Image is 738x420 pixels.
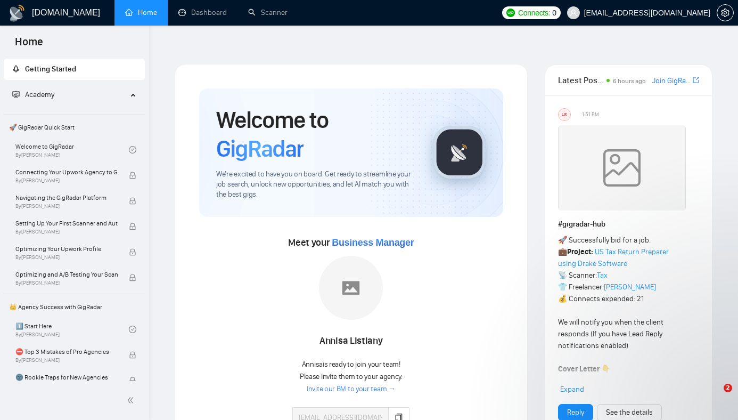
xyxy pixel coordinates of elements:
span: Connects: [518,7,550,19]
span: By [PERSON_NAME] [15,203,118,209]
span: setting [717,9,733,17]
div: US [559,109,570,120]
span: We're excited to have you on board. Get ready to streamline your job search, unlock new opportuni... [216,169,416,200]
a: dashboardDashboard [178,8,227,17]
span: rocket [12,65,20,72]
a: Tax [597,271,608,280]
a: 1️⃣ Start HereBy[PERSON_NAME] [15,318,129,341]
span: Latest Posts from the GigRadar Community [558,74,603,87]
a: Join GigRadar Slack Community [652,75,691,87]
img: upwork-logo.png [506,9,515,17]
span: 6 hours ago [613,77,646,85]
span: lock [129,248,136,256]
span: 1:51 PM [582,110,599,119]
span: By [PERSON_NAME] [15,280,118,286]
img: weqQh+iSagEgQAAAABJRU5ErkJggg== [558,125,686,211]
span: lock [129,223,136,230]
span: Academy [25,90,54,99]
span: ⛔ Top 3 Mistakes of Pro Agencies [15,346,118,357]
span: check-circle [129,326,136,333]
h1: # gigradar-hub [558,219,699,230]
a: Welcome to GigRadarBy[PERSON_NAME] [15,138,129,161]
span: lock [129,351,136,359]
a: Reply [567,407,584,418]
span: Business Manager [332,237,414,248]
span: By [PERSON_NAME] [15,254,118,261]
img: logo [9,5,26,22]
span: Optimizing Your Upwork Profile [15,244,118,254]
span: export [693,76,699,84]
span: Academy [12,90,54,99]
span: 2 [724,384,732,392]
span: 🚀 GigRadar Quick Start [5,117,144,138]
span: fund-projection-screen [12,91,20,98]
img: gigradar-logo.png [433,126,486,179]
span: Navigating the GigRadar Platform [15,192,118,203]
span: 0 [552,7,556,19]
a: US Tax Return Preparer using Drake Software [558,247,669,268]
span: Connecting Your Upwork Agency to GigRadar [15,167,118,177]
span: Please invite them to your agency. [300,372,403,381]
span: Home [6,34,52,56]
a: export [693,75,699,85]
span: lock [129,197,136,205]
li: Getting Started [4,59,145,80]
h1: Welcome to [216,106,416,163]
span: 👑 Agency Success with GigRadar [5,296,144,318]
span: double-left [127,395,137,406]
a: searchScanner [248,8,288,17]
button: setting [717,4,734,21]
a: [PERSON_NAME] [604,282,656,292]
a: setting [717,9,734,17]
a: homeHome [125,8,157,17]
a: Invite our BM to your team → [307,384,396,394]
div: Annisa Listiany [292,332,409,350]
span: Expand [560,385,584,394]
span: user [570,9,577,17]
span: lock [129,274,136,281]
span: lock [129,377,136,384]
strong: Project: [567,247,593,256]
span: Annisa is ready to join your team! [302,360,400,369]
span: lock [129,172,136,179]
span: GigRadar [216,134,304,163]
img: placeholder.png [319,256,383,320]
span: check-circle [129,146,136,154]
span: Getting Started [25,64,76,74]
span: Meet your [288,237,414,248]
a: See the details [606,407,653,418]
span: By [PERSON_NAME] [15,357,118,364]
iframe: Intercom live chat [702,384,727,409]
span: By [PERSON_NAME] [15,229,118,235]
span: Optimizing and A/B Testing Your Scanner for Better Results [15,269,118,280]
span: 🌚 Rookie Traps for New Agencies [15,372,118,383]
span: Setting Up Your First Scanner and Auto-Bidder [15,218,118,229]
span: By [PERSON_NAME] [15,177,118,184]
